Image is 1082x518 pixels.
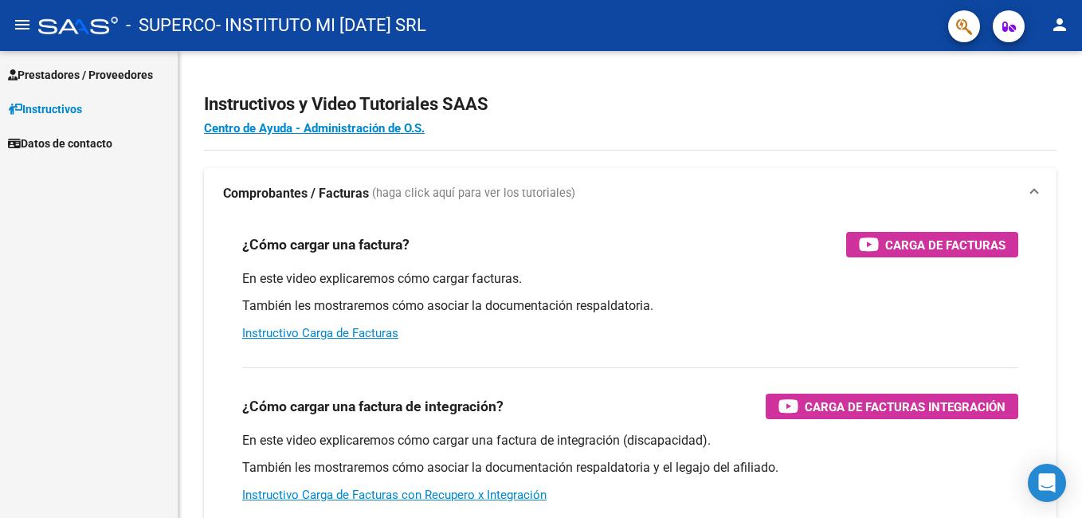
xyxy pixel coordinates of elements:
h2: Instructivos y Video Tutoriales SAAS [204,89,1057,120]
div: Open Intercom Messenger [1028,464,1066,502]
a: Instructivo Carga de Facturas [242,326,398,340]
a: Centro de Ayuda - Administración de O.S. [204,121,425,135]
span: Carga de Facturas Integración [805,397,1006,417]
button: Carga de Facturas Integración [766,394,1018,419]
span: - INSTITUTO MI [DATE] SRL [216,8,426,43]
span: Instructivos [8,100,82,118]
p: También les mostraremos cómo asociar la documentación respaldatoria. [242,297,1018,315]
span: (haga click aquí para ver los tutoriales) [372,185,575,202]
strong: Comprobantes / Facturas [223,185,369,202]
button: Carga de Facturas [846,232,1018,257]
span: Carga de Facturas [885,235,1006,255]
span: - SUPERCO [126,8,216,43]
h3: ¿Cómo cargar una factura? [242,233,410,256]
h3: ¿Cómo cargar una factura de integración? [242,395,504,418]
p: En este video explicaremos cómo cargar facturas. [242,270,1018,288]
span: Datos de contacto [8,135,112,152]
a: Instructivo Carga de Facturas con Recupero x Integración [242,488,547,502]
p: También les mostraremos cómo asociar la documentación respaldatoria y el legajo del afiliado. [242,459,1018,477]
span: Prestadores / Proveedores [8,66,153,84]
mat-expansion-panel-header: Comprobantes / Facturas (haga click aquí para ver los tutoriales) [204,168,1057,219]
mat-icon: person [1050,15,1069,34]
mat-icon: menu [13,15,32,34]
p: En este video explicaremos cómo cargar una factura de integración (discapacidad). [242,432,1018,449]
